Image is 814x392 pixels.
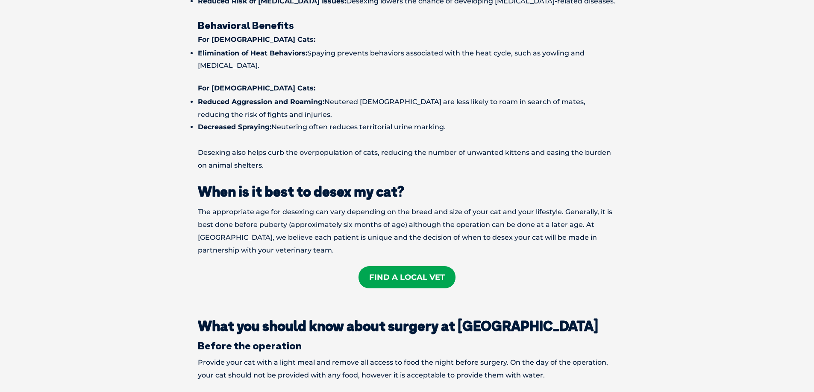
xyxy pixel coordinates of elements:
[198,98,324,106] strong: Reduced Aggression and Roaming:
[198,356,617,382] p: Provide your cat with a light meal and remove all access to food the night before surgery. On the...
[198,183,404,200] strong: When is it best to desex my cat?
[198,206,617,256] p: The appropriate age for desexing can vary depending on the breed and size of your cat and your li...
[198,47,617,73] li: Spaying prevents behaviors associated with the heat cycle, such as yowling and [MEDICAL_DATA].
[359,266,455,288] a: Find A Local Vet
[198,36,617,43] h4: For [DEMOGRAPHIC_DATA] Cats:
[198,121,617,134] li: Neutering often reduces territorial urine marking.
[198,49,307,57] strong: Elimination of Heat Behaviors:
[198,146,617,172] p: Desexing also helps curb the overpopulation of cats, reducing the number of unwanted kittens and ...
[198,85,617,92] h4: For [DEMOGRAPHIC_DATA] Cats:
[198,340,617,351] h3: Before the operation
[198,123,271,131] strong: Decreased Spraying:
[198,317,598,334] strong: What you should know about surgery at [GEOGRAPHIC_DATA]
[198,20,617,30] h3: Behavioral Benefits
[198,96,617,121] li: Neutered [DEMOGRAPHIC_DATA] are less likely to roam in search of mates, reducing the risk of figh...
